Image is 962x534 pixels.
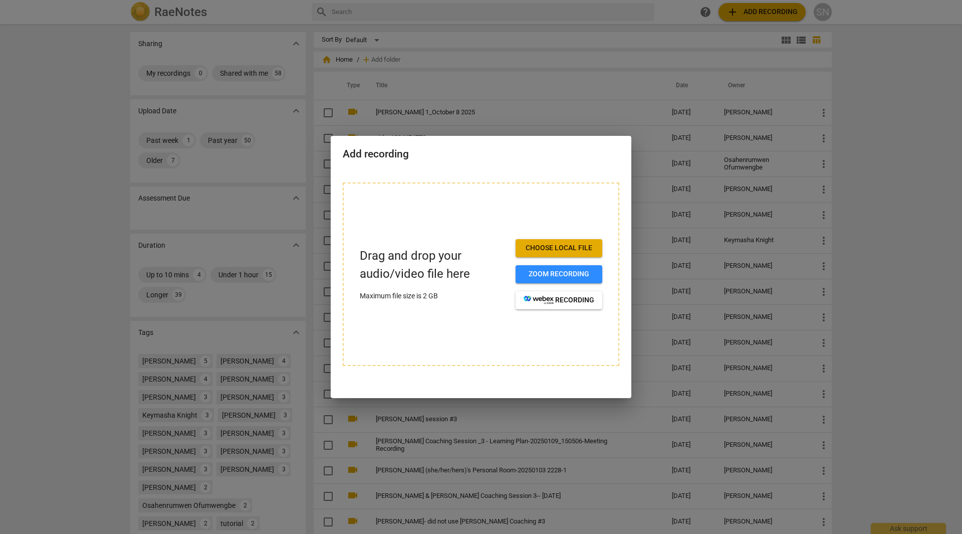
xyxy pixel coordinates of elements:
p: Maximum file size is 2 GB [360,291,508,301]
span: recording [524,295,594,305]
span: Choose local file [524,243,594,253]
p: Drag and drop your audio/video file here [360,247,508,282]
span: Zoom recording [524,269,594,279]
h2: Add recording [343,148,619,160]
